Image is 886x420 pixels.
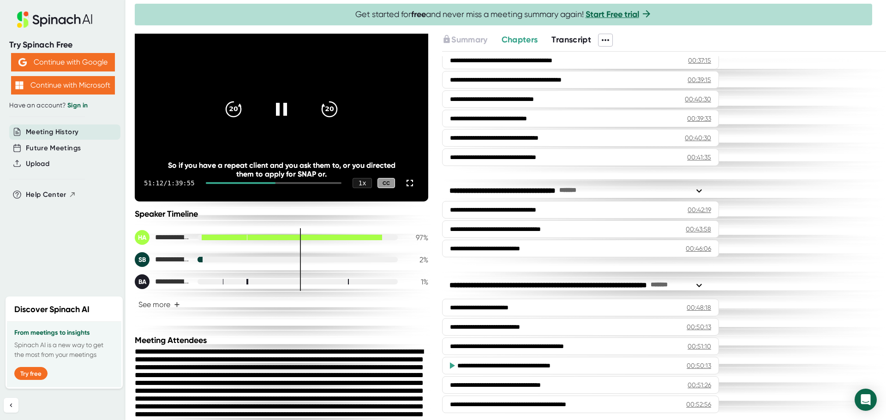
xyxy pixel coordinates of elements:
[855,389,877,411] div: Open Intercom Messenger
[687,322,711,331] div: 00:50:13
[26,159,49,169] button: Upload
[26,189,66,200] span: Help Center
[687,114,711,123] div: 00:39:33
[14,367,48,380] button: Try free
[174,301,180,308] span: +
[551,34,591,46] button: Transcript
[26,189,76,200] button: Help Center
[688,75,711,84] div: 00:39:15
[135,274,150,289] div: BA
[135,252,190,267] div: Sharon Breton
[586,9,639,19] a: Start Free trial
[405,233,428,242] div: 97 %
[164,161,399,178] div: So if you have a repeat client and you ask them to, or you directed them to apply for SNAP or.
[11,53,115,71] button: Continue with Google
[686,400,711,409] div: 00:52:56
[9,101,116,110] div: Have an account?
[411,9,426,19] b: free
[18,58,27,66] img: Aehbyd4JwY73AAAAAElFTkSuQmCC
[685,133,711,142] div: 00:40:30
[9,40,116,50] div: Try Spinach Free
[14,303,90,316] h2: Discover Spinach AI
[451,35,487,45] span: Summary
[67,101,88,109] a: Sign in
[551,35,591,45] span: Transcript
[14,329,114,337] h3: From meetings to insights
[686,244,711,253] div: 00:46:06
[353,178,372,188] div: 1 x
[14,340,114,360] p: Spinach AI is a new way to get the most from your meetings
[688,205,711,214] div: 00:42:19
[686,225,711,234] div: 00:43:58
[687,153,711,162] div: 00:41:35
[442,34,487,46] button: Summary
[355,9,652,20] span: Get started for and never miss a meeting summary again!
[377,178,395,189] div: CC
[135,274,190,289] div: Bailey, Brooke A
[688,342,711,351] div: 00:51:10
[135,252,150,267] div: SB
[26,127,78,137] button: Meeting History
[688,380,711,390] div: 00:51:26
[26,143,81,154] button: Future Meetings
[688,56,711,65] div: 00:37:15
[4,398,18,413] button: Collapse sidebar
[135,230,150,245] div: HA
[135,209,428,219] div: Speaker Timeline
[135,296,184,313] button: See more+
[502,34,538,46] button: Chapters
[687,361,711,370] div: 00:50:13
[11,76,115,95] button: Continue with Microsoft
[502,35,538,45] span: Chapters
[405,278,428,286] div: 1 %
[135,335,431,345] div: Meeting Attendees
[685,95,711,104] div: 00:40:30
[144,179,195,187] div: 51:12 / 1:39:55
[135,230,190,245] div: Haynes, Marc A
[405,255,428,264] div: 2 %
[687,303,711,312] div: 00:48:18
